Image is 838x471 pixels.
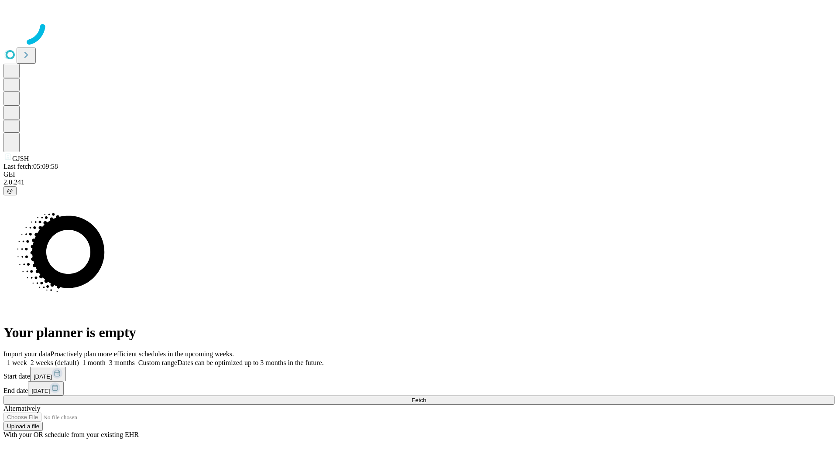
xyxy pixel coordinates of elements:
[177,359,323,366] span: Dates can be optimized up to 3 months in the future.
[109,359,135,366] span: 3 months
[31,388,50,394] span: [DATE]
[82,359,106,366] span: 1 month
[28,381,64,396] button: [DATE]
[3,350,51,358] span: Import your data
[3,422,43,431] button: Upload a file
[31,359,79,366] span: 2 weeks (default)
[3,396,835,405] button: Fetch
[3,324,835,341] h1: Your planner is empty
[3,178,835,186] div: 2.0.241
[138,359,177,366] span: Custom range
[7,188,13,194] span: @
[30,367,66,381] button: [DATE]
[34,373,52,380] span: [DATE]
[3,431,139,438] span: With your OR schedule from your existing EHR
[412,397,426,403] span: Fetch
[3,171,835,178] div: GEI
[3,405,40,412] span: Alternatively
[3,163,58,170] span: Last fetch: 05:09:58
[3,381,835,396] div: End date
[12,155,29,162] span: GJSH
[3,367,835,381] div: Start date
[51,350,234,358] span: Proactively plan more efficient schedules in the upcoming weeks.
[7,359,27,366] span: 1 week
[3,186,17,195] button: @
